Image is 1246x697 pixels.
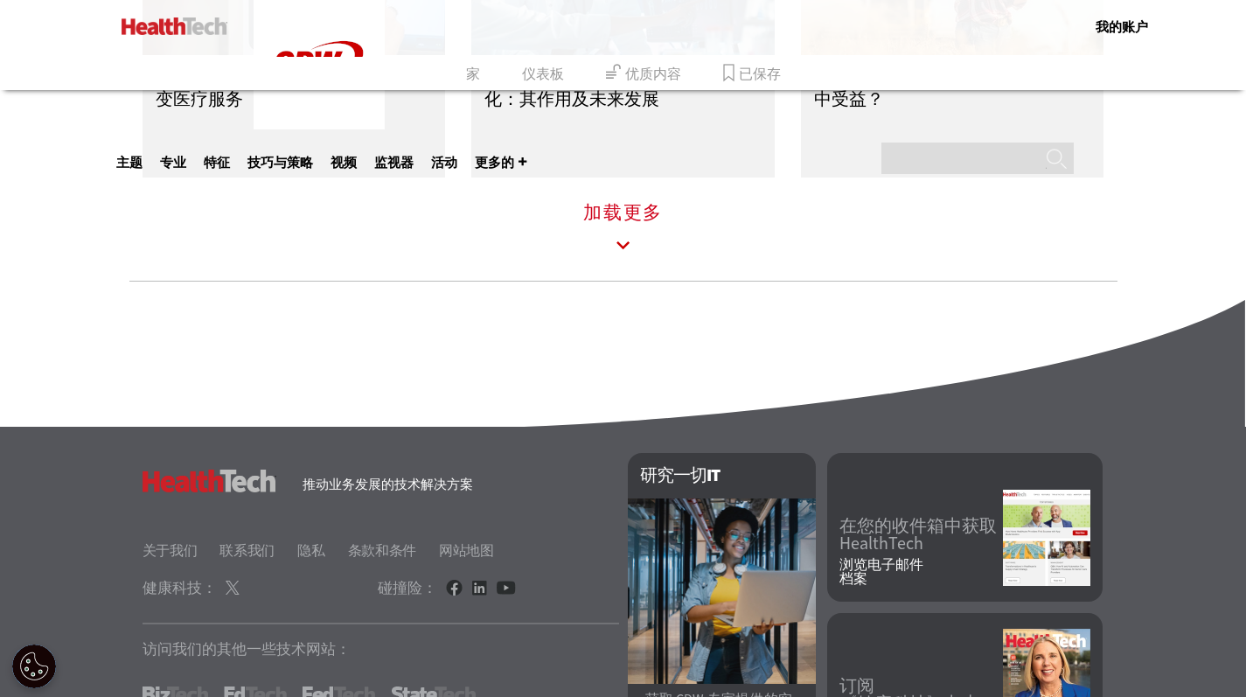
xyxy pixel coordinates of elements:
font: 优质内容 [625,65,681,81]
a: 加载更多 [583,206,663,254]
a: 视频 [331,156,357,169]
img: 家 [122,17,227,35]
a: 监视器 [374,156,414,169]
font: 档案 [839,569,867,588]
a: 在您的收件箱中获取 HealthTech [839,500,1003,553]
a: 活动 [431,156,457,169]
font: 仪表板 [522,65,564,81]
a: 车辆碰撞险 [254,115,385,134]
a: 关于我们 [143,541,218,560]
a: 条款和条件 [348,541,437,560]
a: 隐私 [297,541,345,560]
font: 专业 [160,154,186,170]
font: 技巧与策略 [247,154,313,170]
font: 在您的收件箱中 [839,514,962,538]
font: 访问我们的其他一些技术网站： [143,639,351,657]
a: 已保存 [723,57,781,90]
font: 研究一切IT [640,464,720,487]
a: 技巧与策略 [247,156,313,169]
a: 联系我们 [219,541,295,560]
font: 视频 [331,154,357,170]
button: 打开偏好设置 [12,645,56,688]
font: 关于我们 [143,541,198,560]
font: 获取 HealthTech [839,514,997,555]
font: 活动 [431,154,457,170]
font: 碰撞险： [378,578,437,596]
img: 时事通讯截图 [1003,490,1090,586]
a: 优质内容 [606,57,681,90]
a: 特征 [204,156,230,169]
a: 仪表板 [522,57,564,90]
font: 条款和条件 [348,541,417,560]
font: 浏览电子邮件 [839,555,923,574]
font: 更多的 [475,154,514,170]
a: 浏览电子邮件档案 [839,558,1003,586]
font: 隐私 [297,541,324,560]
font: 我的账户 [1096,18,1148,34]
a: 家 [466,57,480,90]
font: 健康科技： [143,578,217,596]
div: Cookie 设置 [12,645,56,688]
font: 家 [466,65,480,81]
font: 主题 [116,154,143,170]
font: 监视器 [374,154,414,170]
font: 特征 [204,154,230,170]
a: 网站地图 [439,541,494,560]
font: 已保存 [739,65,781,81]
font: 联系我们 [219,541,275,560]
font: 推动业务发展的技术解决方案 [303,476,473,493]
font: 加载更多 [583,200,663,225]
